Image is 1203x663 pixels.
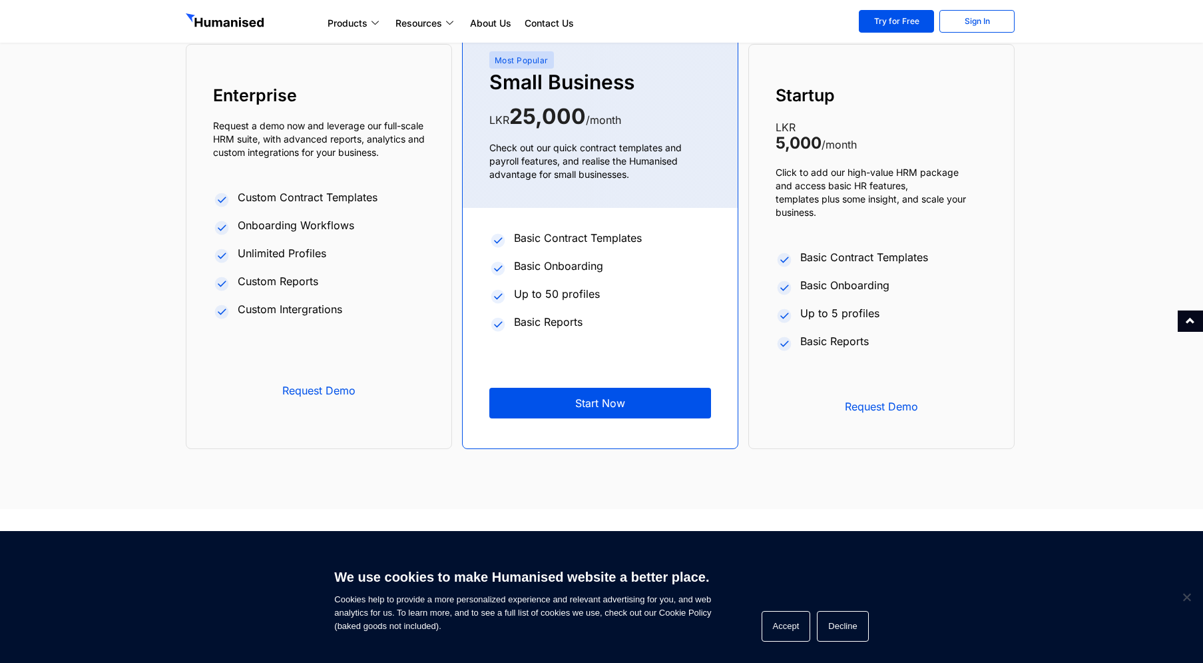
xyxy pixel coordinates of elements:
[489,141,711,181] p: Check out our quick contract templates and payroll features, and realise the Humanised advantage ...
[797,249,928,265] span: Basic Contract Templates
[518,15,581,31] a: Contact Us
[489,109,711,128] div: LKR /month
[389,15,463,31] a: Resources
[1180,590,1193,604] span: Decline
[213,375,425,406] a: Request Demo
[776,391,987,422] a: Request Demo
[509,103,586,129] strong: 25,000
[495,55,549,65] span: Most Popular
[511,258,603,274] span: Basic Onboarding
[463,15,518,31] a: About Us
[511,286,600,302] span: Up to 50 profiles
[321,15,389,31] a: Products
[234,189,377,205] span: Custom Contract Templates
[859,10,934,33] a: Try for Free
[797,277,889,293] span: Basic Onboarding
[213,85,425,106] h5: Enterprise
[233,385,405,396] span: Request Demo
[776,133,822,153] strong: 5,000
[797,305,879,321] span: Up to 5 profiles
[234,301,342,317] span: Custom Intergrations
[234,245,326,261] span: Unlimited Profiles
[762,611,811,642] button: Accept
[186,13,267,31] img: GetHumanised Logo
[511,230,642,246] span: Basic Contract Templates
[334,561,711,633] span: Cookies help to provide a more personalized experience and relevant advertising for you, and web ...
[489,69,711,95] h5: Small Business
[489,388,711,418] a: Start Now
[234,273,318,289] span: Custom Reports
[509,398,691,408] span: Start Now
[817,611,868,642] button: Decline
[511,314,583,330] span: Basic Reports
[334,568,711,586] h6: We use cookies to make Humanised website a better place.
[796,401,967,412] span: Request Demo
[939,10,1015,33] a: Sign In
[213,119,425,159] p: Request a demo now and leverage our full-scale HRM suite, with advanced reports, analytics and cu...
[234,217,354,233] span: Onboarding Workflows
[776,85,987,106] h5: Startup
[776,119,987,153] p: LKR /month
[797,333,869,349] span: Basic Reports
[776,166,987,219] p: Click to add our high-value HRM package and access basic HR features, templates plus some insight...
